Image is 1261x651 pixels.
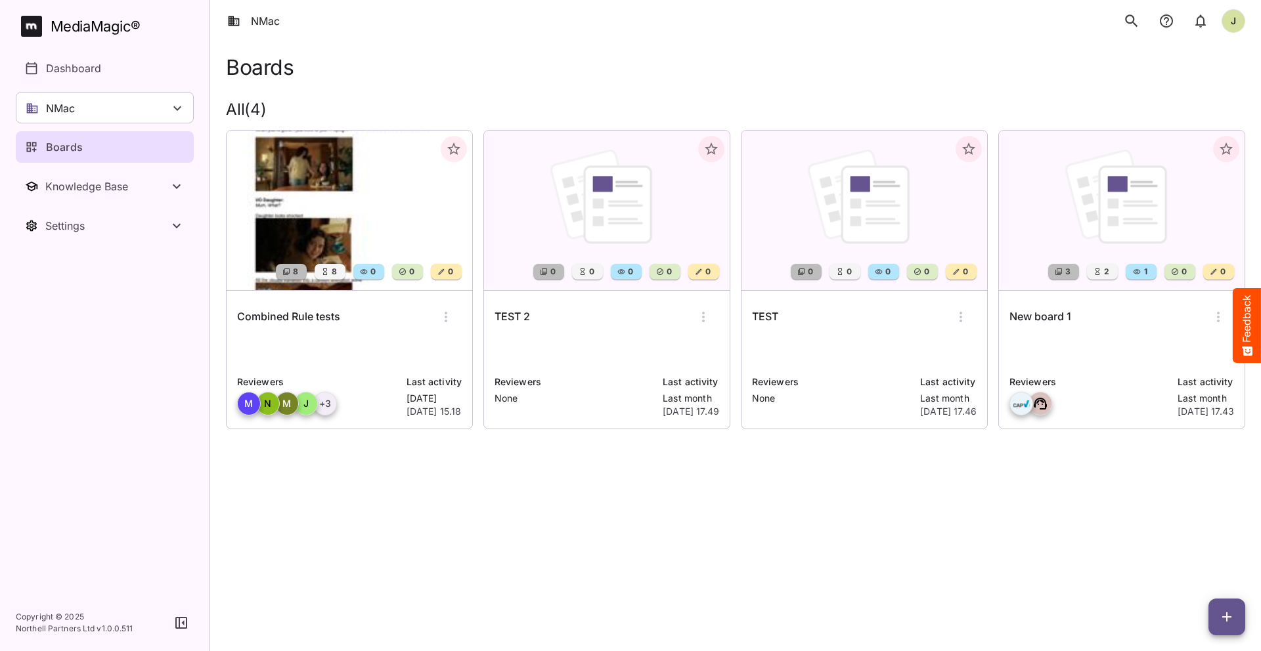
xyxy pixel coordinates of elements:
button: notifications [1153,7,1180,35]
p: Reviewers [495,375,655,389]
div: Settings [45,219,169,232]
a: Dashboard [16,52,194,84]
p: Dashboard [46,60,101,76]
h6: TEST [752,308,778,325]
p: Copyright © 2025 [16,611,133,623]
p: Reviewers [752,375,912,389]
h2: All ( 4 ) [226,100,1245,119]
span: 0 [549,265,556,278]
img: TEST [741,131,987,290]
p: Last activity [1178,375,1234,389]
h6: New board 1 [1009,308,1071,325]
button: Toggle Knowledge Base [16,171,194,202]
p: Last month [920,392,977,405]
span: 0 [923,265,929,278]
button: Feedback [1233,288,1261,363]
p: NMac [46,100,76,116]
span: 1 [1143,265,1147,278]
span: 8 [292,265,298,278]
p: [DATE] 15.18 [407,405,462,418]
span: 0 [665,265,672,278]
span: 0 [704,265,711,278]
p: [DATE] 17.43 [1178,405,1234,418]
span: 0 [627,265,633,278]
span: 0 [588,265,594,278]
p: None [495,392,655,405]
nav: Settings [16,210,194,241]
p: None [752,392,912,405]
p: [DATE] 17.46 [920,405,977,418]
p: [DATE] 17.49 [663,405,719,418]
img: TEST 2 [484,131,730,290]
nav: Knowledge Base [16,171,194,202]
div: J [1222,9,1245,33]
p: Last activity [920,375,977,389]
p: Boards [46,139,83,155]
h6: TEST 2 [495,308,530,325]
p: Last activity [407,375,462,389]
a: MediaMagic® [21,16,194,37]
div: J [294,392,318,415]
p: Northell Partners Ltd v 1.0.0.511 [16,623,133,635]
p: Reviewers [237,375,399,389]
h1: Boards [226,55,294,79]
div: N [256,392,280,415]
span: 0 [1180,265,1187,278]
div: Knowledge Base [45,180,169,193]
span: 0 [845,265,852,278]
div: + 3 [313,392,337,415]
button: notifications [1187,7,1214,35]
button: search [1118,7,1145,35]
span: 0 [962,265,968,278]
h6: Combined Rule tests [237,308,340,325]
button: Toggle Settings [16,210,194,241]
p: Last month [1178,392,1234,405]
span: 3 [1064,265,1071,278]
span: 0 [447,265,453,278]
a: Boards [16,131,194,163]
span: 0 [369,265,376,278]
div: MediaMagic ® [51,16,141,37]
img: New board 1 [999,131,1245,290]
p: [DATE] [407,392,462,405]
p: Last activity [663,375,719,389]
span: 0 [884,265,891,278]
img: Combined Rule tests [227,131,472,290]
span: 0 [1219,265,1226,278]
span: 0 [408,265,414,278]
div: M [275,392,299,415]
span: 8 [330,265,337,278]
p: Reviewers [1009,375,1170,389]
span: 0 [807,265,813,278]
div: M [237,392,261,415]
p: Last month [663,392,719,405]
span: 2 [1103,265,1109,278]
